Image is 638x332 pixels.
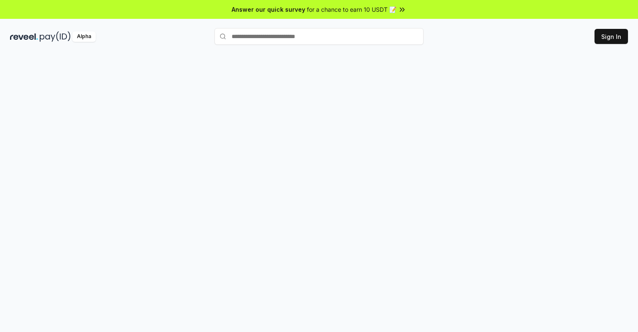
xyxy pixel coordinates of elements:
[232,5,305,14] span: Answer our quick survey
[595,29,628,44] button: Sign In
[40,31,71,42] img: pay_id
[307,5,396,14] span: for a chance to earn 10 USDT 📝
[10,31,38,42] img: reveel_dark
[72,31,96,42] div: Alpha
